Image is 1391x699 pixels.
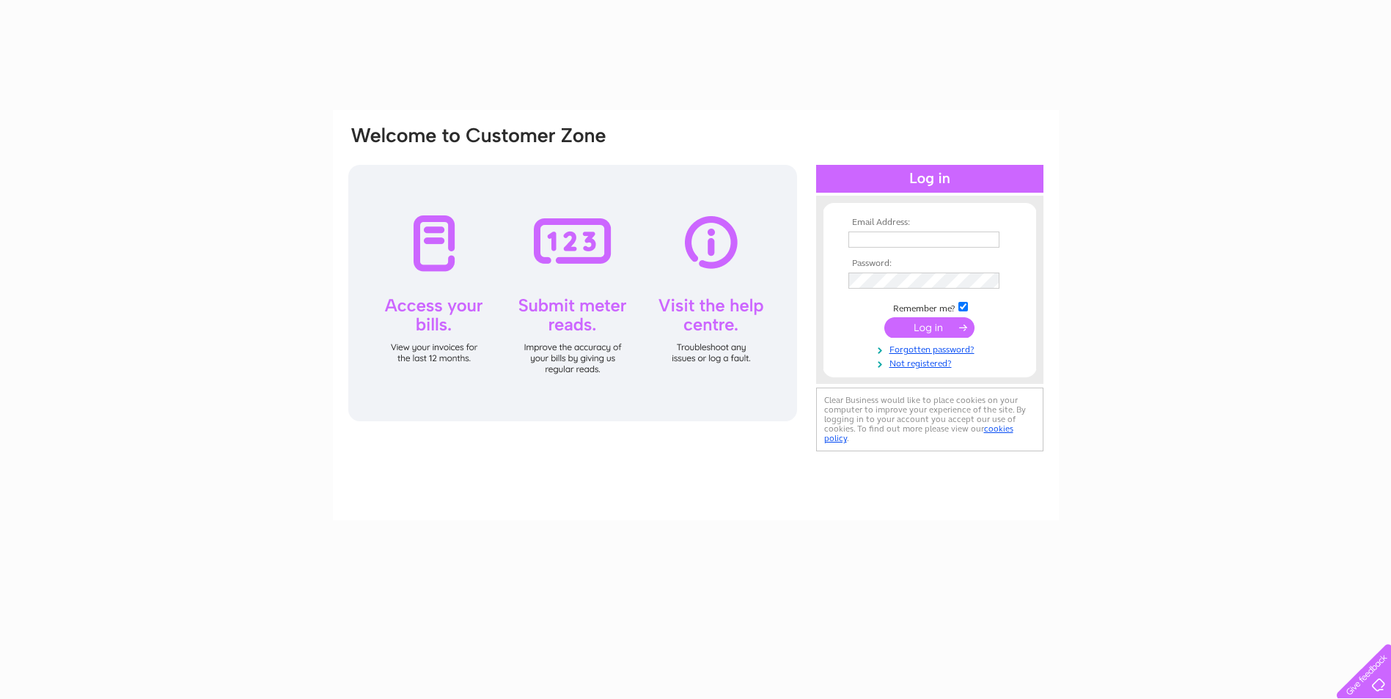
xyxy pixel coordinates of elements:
[824,424,1013,443] a: cookies policy
[848,355,1015,369] a: Not registered?
[845,259,1015,269] th: Password:
[845,300,1015,314] td: Remember me?
[848,341,1015,355] a: Forgotten password?
[816,388,1043,451] div: Clear Business would like to place cookies on your computer to improve your experience of the sit...
[884,317,975,338] input: Submit
[845,218,1015,228] th: Email Address:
